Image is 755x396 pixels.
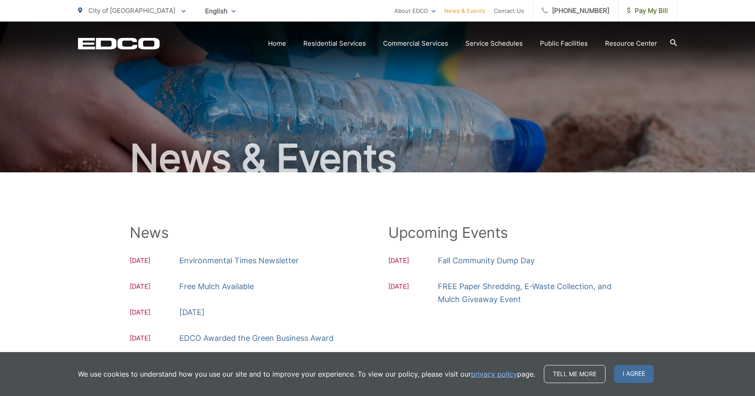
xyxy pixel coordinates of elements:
a: Fall Community Dump Day [438,254,535,267]
h2: News [130,224,367,241]
p: We use cookies to understand how you use our site and to improve your experience. To view our pol... [78,369,535,379]
a: Contact Us [494,6,524,16]
h1: News & Events [78,137,677,180]
a: Public Facilities [540,38,588,49]
a: Resource Center [605,38,657,49]
span: [DATE] [130,256,179,267]
a: About EDCO [394,6,436,16]
span: English [199,3,242,19]
span: [DATE] [388,281,438,306]
a: Environmental Times Newsletter [179,254,299,267]
a: privacy policy [471,369,517,379]
a: EDCD logo. Return to the homepage. [78,37,160,50]
a: Free Mulch Available [179,280,254,293]
h2: Upcoming Events [388,224,625,241]
span: [DATE] [388,256,438,267]
a: FREE Paper Shredding, E-Waste Collection, and Mulch Giveaway Event [438,280,625,306]
span: City of [GEOGRAPHIC_DATA] [88,6,175,15]
a: EDCO Awarded the Green Business Award [179,332,334,345]
span: [DATE] [130,281,179,293]
a: Tell me more [544,365,605,383]
span: Pay My Bill [627,6,668,16]
a: News & Events [444,6,485,16]
a: Home [268,38,286,49]
span: [DATE] [130,307,179,319]
a: Commercial Services [383,38,448,49]
a: Residential Services [303,38,366,49]
span: [DATE] [130,333,179,345]
a: Service Schedules [465,38,523,49]
a: [DATE] [179,306,205,319]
